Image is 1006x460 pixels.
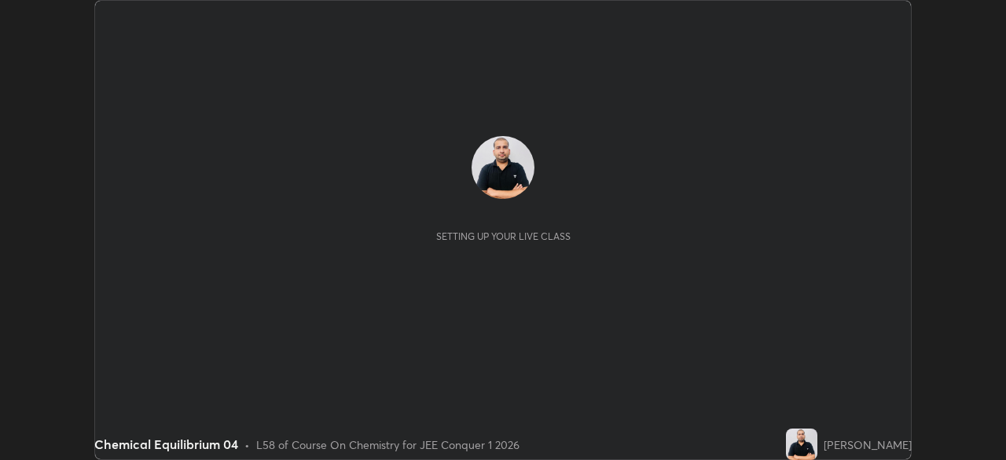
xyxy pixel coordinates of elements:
[244,436,250,453] div: •
[824,436,912,453] div: [PERSON_NAME]
[472,136,534,199] img: d1576235f9a24f199ad8dd171c0883d5.jpg
[256,436,520,453] div: L58 of Course On Chemistry for JEE Conquer 1 2026
[436,230,571,242] div: Setting up your live class
[94,435,238,454] div: Chemical Equilibrium 04
[786,429,817,460] img: d1576235f9a24f199ad8dd171c0883d5.jpg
